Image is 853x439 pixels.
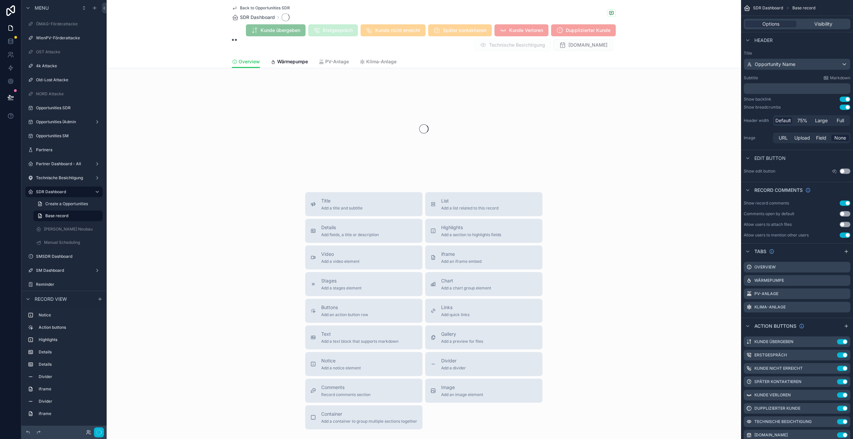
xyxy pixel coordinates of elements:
button: GalleryAdd a preview for files [425,325,542,349]
span: Add a preview for files [441,339,483,344]
span: 75% [797,117,807,124]
label: Wärmepumpe [754,278,784,283]
span: List [441,198,498,204]
label: Reminder [36,282,101,287]
span: Visibility [814,21,832,27]
label: PV-Anlage [754,291,778,296]
a: Klima-Anlage [360,56,397,69]
span: Options [762,21,779,27]
a: SDR Dashboard [25,187,103,197]
span: Full [837,117,844,124]
label: Old-Lost Attacke [36,77,101,83]
button: ImageAdd an image element [425,379,542,403]
span: Klima-Anlage [366,58,397,65]
span: Back to Opportunities SDR [240,5,290,11]
a: 4k Attacke [25,61,103,71]
button: TitleAdd a title and subtitle [305,192,423,216]
button: LinksAdd quick links [425,299,542,323]
label: Dupplizierter Kunde [754,406,800,411]
label: Title [744,51,850,56]
span: Add an action button row [321,312,368,317]
span: SDR Dashboard [753,5,783,11]
span: Add a notice element [321,365,361,371]
button: CommentsRecord comments section [305,379,423,403]
span: Image [441,384,483,391]
a: Opportunities SDR [25,103,103,113]
button: ListAdd a list related to this record [425,192,542,216]
span: Default [775,117,791,124]
span: Record comments [754,187,803,194]
span: Stages [321,277,362,284]
span: Create a Opportunities [45,201,88,207]
span: Chart [441,277,491,284]
span: Large [815,117,828,124]
label: Opportunities SDR [36,105,101,111]
span: Add quick links [441,312,469,317]
span: Add a title and subtitle [321,206,363,211]
span: Add an image element [441,392,483,397]
span: URL [779,135,788,141]
a: OST Attacke [25,47,103,57]
label: 4k Attacke [36,63,101,69]
a: Partners [25,145,103,155]
button: VideoAdd a video element [305,245,423,269]
label: Image [744,135,770,141]
label: Details [39,362,100,367]
span: Base record [45,213,68,219]
span: Notice [321,357,361,364]
div: Show breadcrumbs [744,105,781,110]
a: WienPV-Förderattacke [25,33,103,43]
span: Add a list related to this record [441,206,498,211]
div: Show record comments [744,201,789,206]
span: Markdown [830,75,850,81]
span: Header [754,37,773,44]
span: Comments [321,384,371,391]
a: Manual Scheduling [33,237,103,248]
button: iframeAdd an iframe embed [425,245,542,269]
span: Buttons [321,304,368,311]
label: Details [39,349,100,355]
a: SM Dashboard [25,265,103,276]
span: Upload [794,135,810,141]
span: Edit button [754,155,786,162]
span: Menu [35,5,49,11]
a: SDR Dashboard [232,14,275,21]
span: Add a stages element [321,285,362,291]
a: Overview [232,56,260,68]
label: Klima-Anlage [754,304,786,310]
a: Base record [33,211,103,221]
label: Opportunities (Admin [36,119,92,125]
label: Später kontaktieren [754,379,801,384]
button: DetailsAdd fields, a title or description [305,219,423,243]
span: iframe [441,251,481,257]
span: Wärmepumpe [277,58,308,65]
label: Overview [754,264,776,270]
span: Video [321,251,360,257]
span: Divider [441,357,466,364]
label: Opportunities SM [36,133,101,139]
label: NORD Attacke [36,91,101,97]
label: iframe [39,386,100,392]
label: iframe [39,411,100,416]
div: Allow users to mention other users [744,232,809,238]
label: Show edit button [744,169,775,174]
label: Subtitle [744,75,758,81]
span: Text [321,331,399,337]
a: PV-Anlage [319,56,349,69]
span: Gallery [441,331,483,337]
span: SDR Dashboard [240,14,275,21]
span: Field [816,135,826,141]
button: Opportunity Name [744,59,850,70]
button: ContainerAdd a container to group multiple sections together [305,405,423,429]
label: SM Dashboard [36,268,92,273]
span: PV-Anlage [325,58,349,65]
a: Create a Opportunities [33,199,103,209]
span: Opportunity Name [755,61,795,68]
label: Technische Besichtigung [754,419,812,424]
label: SMSDR Dashboard [36,254,101,259]
label: Header width [744,118,770,123]
button: NoticeAdd a notice element [305,352,423,376]
span: Record view [35,296,67,302]
label: ÖMAG-Förderattacke [36,21,101,27]
div: Show backlink [744,97,771,102]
